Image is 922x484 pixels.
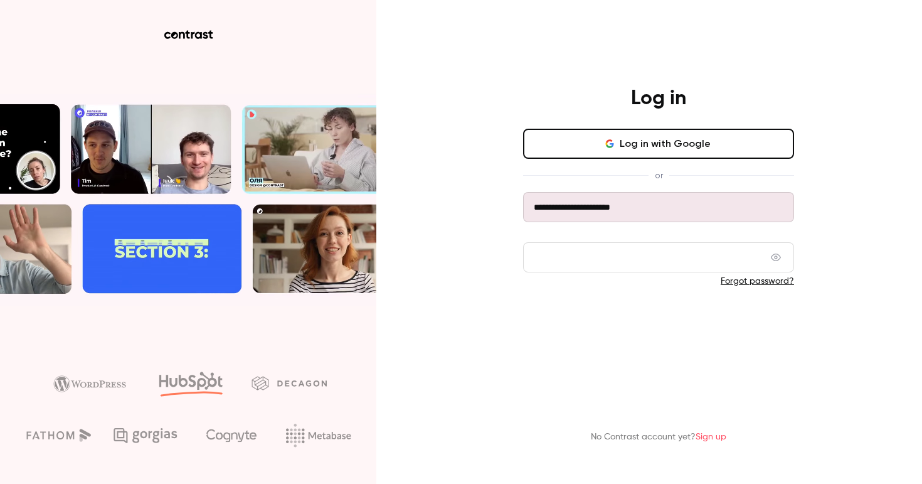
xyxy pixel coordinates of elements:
a: Sign up [696,433,726,441]
span: or [649,169,669,182]
img: decagon [252,376,327,390]
h4: Log in [631,86,686,111]
p: No Contrast account yet? [591,431,726,444]
button: Log in [523,308,794,338]
a: Forgot password? [721,277,794,286]
button: Log in with Google [523,129,794,159]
